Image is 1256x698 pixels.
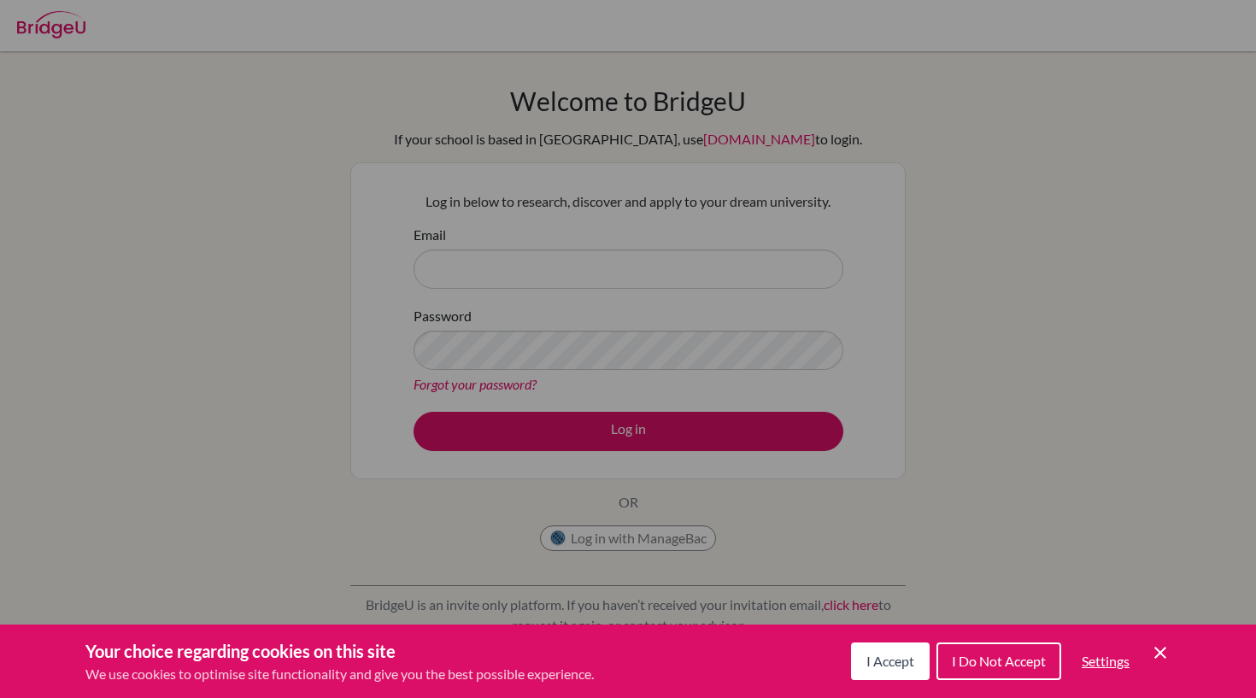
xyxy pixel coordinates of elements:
span: I Accept [866,653,914,669]
button: I Do Not Accept [936,642,1061,680]
span: Settings [1082,653,1130,669]
button: Settings [1068,644,1143,678]
button: Save and close [1150,642,1171,663]
span: I Do Not Accept [952,653,1046,669]
h3: Your choice regarding cookies on this site [85,638,594,664]
button: I Accept [851,642,930,680]
p: We use cookies to optimise site functionality and give you the best possible experience. [85,664,594,684]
